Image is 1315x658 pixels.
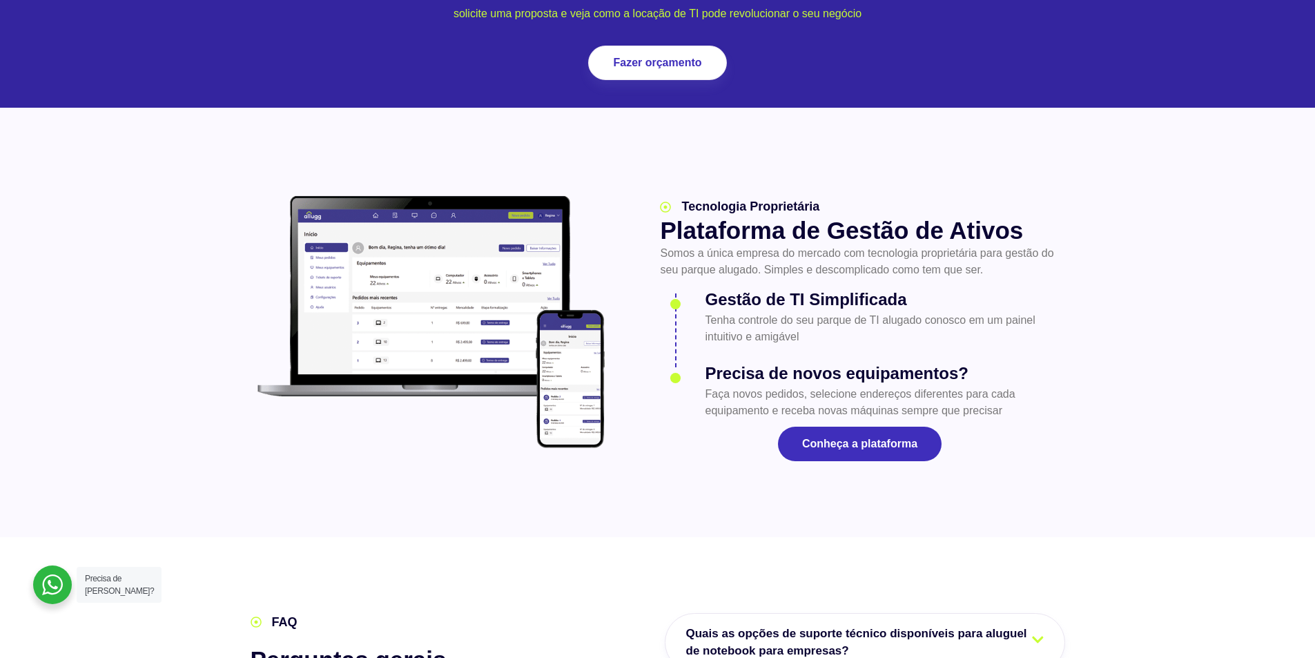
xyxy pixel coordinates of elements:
[778,427,942,461] a: Conheça a plataforma
[251,6,1065,22] p: solicite uma proposta e veja como a locação de TI pode revolucionar o seu negócio
[1246,592,1315,658] div: Widget de chat
[613,57,701,68] span: Fazer orçamento
[1246,592,1315,658] iframe: Chat Widget
[705,386,1059,419] p: Faça novos pedidos, selecione endereços diferentes para cada equipamento e receba novas máquinas ...
[269,613,298,632] span: FAQ
[705,312,1059,345] p: Tenha controle do seu parque de TI alugado conosco em um painel intuitivo e amigável
[705,361,1059,386] h3: Precisa de novos equipamentos?
[251,190,612,455] img: plataforma allugg
[678,197,819,216] span: Tecnologia Proprietária
[85,574,154,596] span: Precisa de [PERSON_NAME]?
[802,438,917,449] span: Conheça a plataforma
[705,287,1059,312] h3: Gestão de TI Simplificada
[660,216,1059,245] h2: Plataforma de Gestão de Ativos
[660,245,1059,278] p: Somos a única empresa do mercado com tecnologia proprietária para gestão do seu parque alugado. S...
[588,46,726,80] a: Fazer orçamento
